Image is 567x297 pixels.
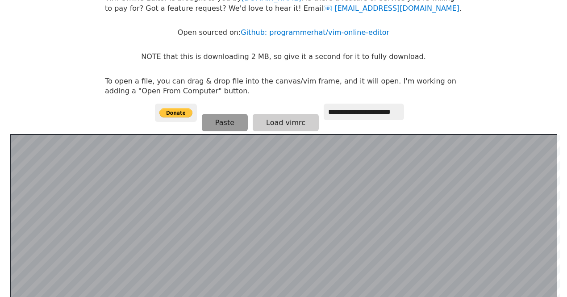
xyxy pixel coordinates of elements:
button: Load vimrc [253,114,319,131]
a: Github: programmerhat/vim-online-editor [241,28,389,37]
p: NOTE that this is downloading 2 MB, so give it a second for it to fully download. [141,52,425,62]
button: Paste [202,114,248,131]
p: To open a file, you can drag & drop file into the canvas/vim frame, and it will open. I'm working... [105,76,462,96]
p: Open sourced on: [178,28,389,38]
a: [EMAIL_ADDRESS][DOMAIN_NAME] [323,4,459,13]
